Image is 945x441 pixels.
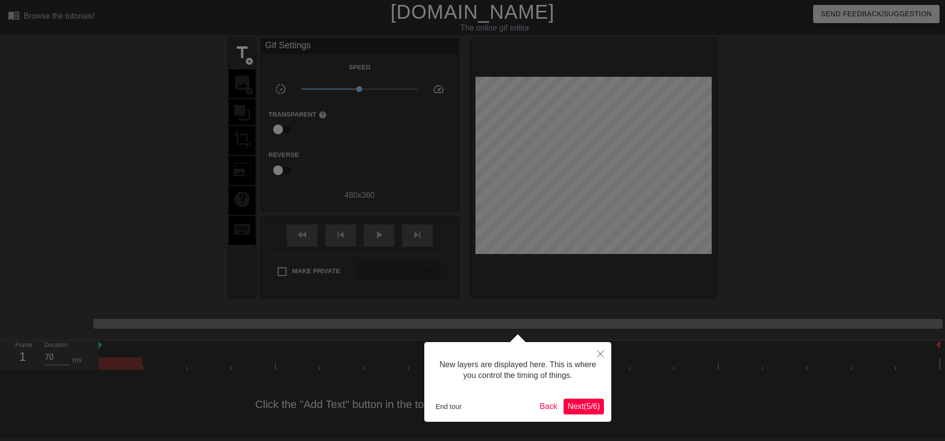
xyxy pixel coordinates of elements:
button: Back [536,399,562,414]
span: Next ( 5 / 6 ) [567,402,600,410]
div: New layers are displayed here. This is where you control the timing of things. [432,349,604,391]
button: Next [564,399,604,414]
button: Close [590,342,611,365]
button: End tour [432,399,466,414]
